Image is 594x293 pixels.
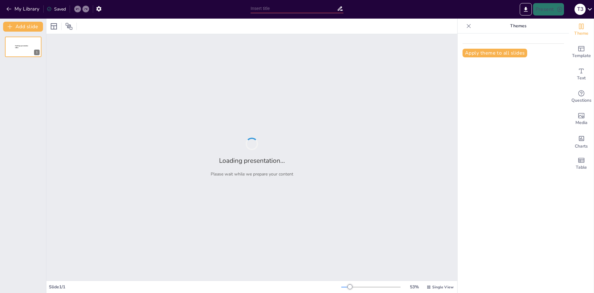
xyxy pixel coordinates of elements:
span: Media [575,119,588,126]
div: 53 % [407,284,422,290]
div: Add a table [569,153,594,175]
h2: Loading presentation... [219,156,285,165]
span: Table [576,164,587,171]
span: Text [577,75,586,82]
div: Layout [49,21,59,31]
button: Add slide [3,22,43,32]
div: Add images, graphics, shapes or video [569,108,594,130]
div: Slide 1 / 1 [49,284,341,290]
button: My Library [5,4,42,14]
span: Questions [571,97,592,104]
div: Saved [47,6,66,12]
input: Insert title [251,4,337,13]
button: Export to PowerPoint [520,3,532,16]
p: Please wait while we prepare your content [211,171,293,177]
span: Charts [575,143,588,150]
div: 1 [5,37,41,57]
div: Т З [575,4,586,15]
span: Single View [432,285,454,290]
button: Present [533,3,564,16]
span: Template [572,52,591,59]
div: Add charts and graphs [569,130,594,153]
div: Get real-time input from your audience [569,86,594,108]
div: Add text boxes [569,63,594,86]
div: Change the overall theme [569,19,594,41]
div: 1 [34,50,40,55]
span: Theme [574,30,588,37]
span: Sendsteps presentation editor [15,45,28,49]
button: Apply theme to all slides [463,49,527,57]
button: Т З [575,3,586,16]
span: Position [65,23,73,30]
p: Themes [474,19,563,33]
div: Add ready made slides [569,41,594,63]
